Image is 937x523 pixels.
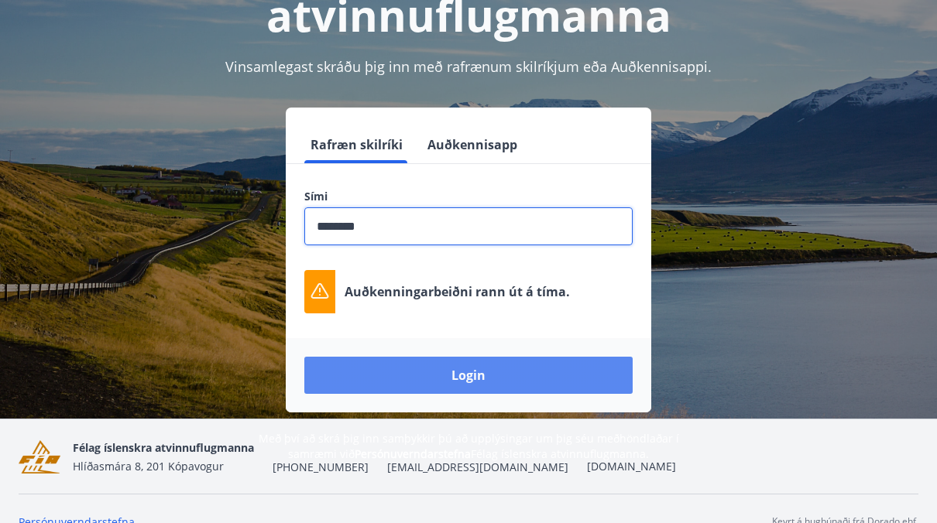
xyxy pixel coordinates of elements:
[587,459,676,473] a: [DOMAIN_NAME]
[259,431,679,461] span: Með því að skrá þig inn samþykkir þú að upplýsingar um þig séu meðhöndlaðar í samræmi við Félag í...
[387,460,568,475] span: [EMAIL_ADDRESS][DOMAIN_NAME]
[273,460,369,475] span: [PHONE_NUMBER]
[304,126,409,163] button: Rafræn skilríki
[421,126,523,163] button: Auðkennisapp
[73,459,224,473] span: Hlíðasmára 8, 201 Kópavogur
[304,357,633,394] button: Login
[225,57,712,76] span: Vinsamlegast skráðu þig inn með rafrænum skilríkjum eða Auðkennisappi.
[345,283,570,300] p: Auðkenningarbeiðni rann út á tíma.
[304,189,633,204] label: Sími
[19,440,60,473] img: FGYwLRsDkrbKU9IF3wjeuKl1ApL8nCcSRU6gK6qq.png
[73,440,254,455] span: Félag íslenskra atvinnuflugmanna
